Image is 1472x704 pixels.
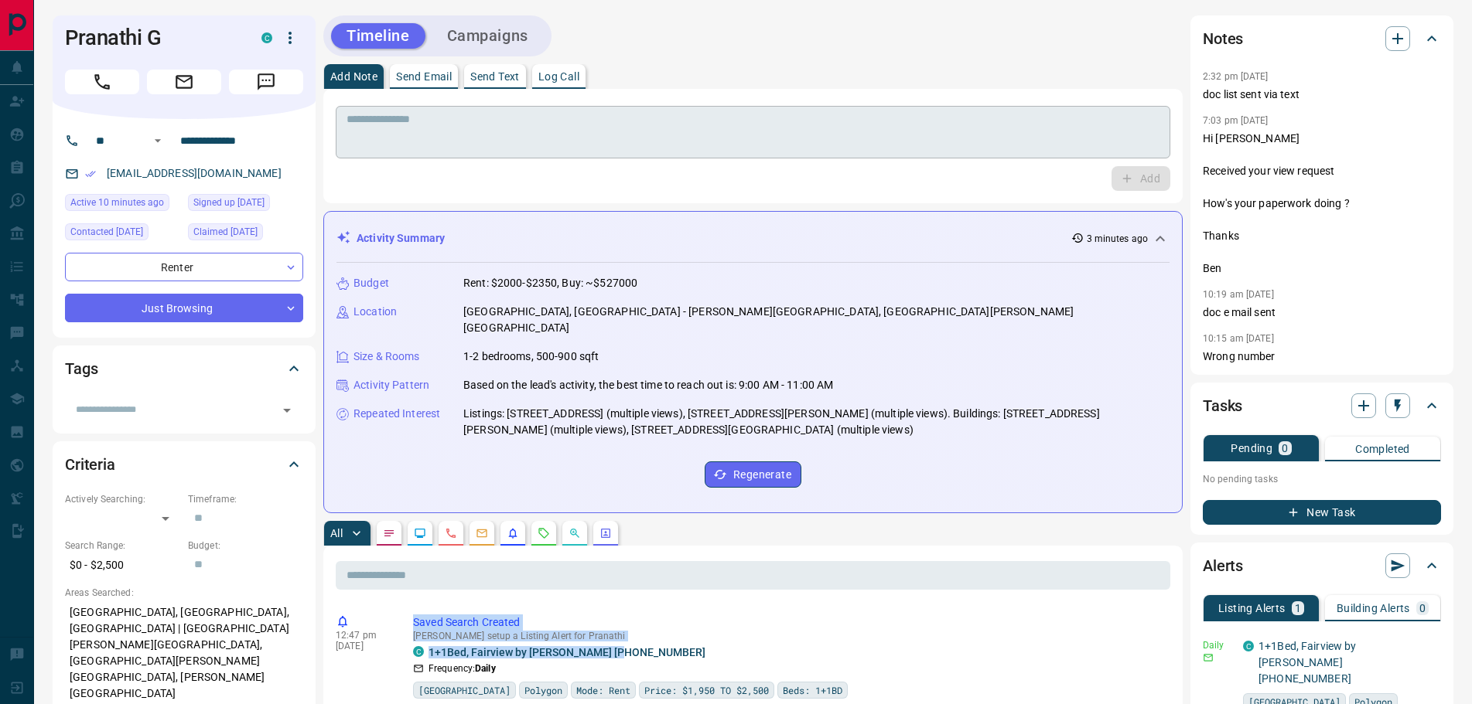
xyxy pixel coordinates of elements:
[65,452,115,477] h2: Criteria
[463,304,1170,336] p: [GEOGRAPHIC_DATA], [GEOGRAPHIC_DATA] - [PERSON_NAME][GEOGRAPHIC_DATA], [GEOGRAPHIC_DATA][PERSON_N...
[463,275,637,291] p: Rent: $2000-$2350, Buy: ~$527000
[429,646,705,658] a: 1+1Bed, Fairview by [PERSON_NAME] [PHONE_NUMBER]
[193,224,258,240] span: Claimed [DATE]
[1355,444,1410,454] p: Completed
[1203,652,1214,663] svg: Email
[1243,641,1254,651] div: condos.ca
[65,350,303,387] div: Tags
[357,230,445,247] p: Activity Summary
[1203,468,1441,491] p: No pending tasks
[65,294,303,322] div: Just Browsing
[1295,603,1301,614] p: 1
[65,70,139,94] span: Call
[85,168,96,179] svg: Email Verified
[353,304,397,320] p: Location
[1218,603,1286,614] p: Listing Alerts
[524,682,562,698] span: Polygon
[330,71,377,82] p: Add Note
[1203,387,1441,424] div: Tasks
[538,71,579,82] p: Log Call
[1419,603,1426,614] p: 0
[70,224,143,240] span: Contacted [DATE]
[644,682,769,698] span: Price: $1,950 TO $2,500
[65,223,180,245] div: Sat Mar 23 2024
[65,356,97,381] h2: Tags
[413,646,424,657] div: condos.ca
[414,527,426,539] svg: Lead Browsing Activity
[261,32,272,43] div: condos.ca
[330,528,343,539] p: All
[1337,603,1410,614] p: Building Alerts
[188,223,303,245] div: Sun Sep 10 2023
[413,614,1164,631] p: Saved Search Created
[1259,640,1357,685] a: 1+1Bed, Fairview by [PERSON_NAME] [PHONE_NUMBER]
[1203,71,1269,82] p: 2:32 pm [DATE]
[413,631,1164,641] p: [PERSON_NAME] setup a Listing Alert for Pranathi
[1203,638,1234,652] p: Daily
[396,71,452,82] p: Send Email
[65,492,180,506] p: Actively Searching:
[65,26,238,50] h1: Pranathi G
[1203,26,1243,51] h2: Notes
[331,23,425,49] button: Timeline
[65,446,303,483] div: Criteria
[353,275,389,291] p: Budget
[65,586,303,600] p: Areas Searched:
[193,195,265,210] span: Signed up [DATE]
[507,527,519,539] svg: Listing Alerts
[336,630,390,641] p: 12:47 pm
[470,71,520,82] p: Send Text
[65,253,303,281] div: Renter
[149,131,167,150] button: Open
[65,553,180,578] p: $0 - $2,500
[1203,547,1441,584] div: Alerts
[188,194,303,216] div: Sun Sep 10 2023
[463,349,599,365] p: 1-2 bedrooms, 500-900 sqft
[476,527,488,539] svg: Emails
[705,461,801,488] button: Regenerate
[336,641,390,651] p: [DATE]
[353,406,440,422] p: Repeated Interest
[569,527,581,539] svg: Opportunities
[1203,87,1441,103] p: doc list sent via text
[463,377,833,393] p: Based on the lead's activity, the best time to reach out is: 9:00 AM - 11:00 AM
[599,527,612,539] svg: Agent Actions
[65,539,180,553] p: Search Range:
[576,682,630,698] span: Mode: Rent
[432,23,544,49] button: Campaigns
[188,539,303,553] p: Budget:
[1203,115,1269,126] p: 7:03 pm [DATE]
[353,377,429,393] p: Activity Pattern
[1231,443,1272,454] p: Pending
[1203,333,1274,344] p: 10:15 am [DATE]
[1203,553,1243,578] h2: Alerts
[1282,443,1288,454] p: 0
[1203,20,1441,57] div: Notes
[1203,289,1274,300] p: 10:19 am [DATE]
[418,682,511,698] span: [GEOGRAPHIC_DATA]
[429,661,496,675] p: Frequency:
[276,400,298,421] button: Open
[336,224,1170,253] div: Activity Summary3 minutes ago
[538,527,550,539] svg: Requests
[783,682,842,698] span: Beds: 1+1BD
[229,70,303,94] span: Message
[1087,232,1148,246] p: 3 minutes ago
[65,194,180,216] div: Wed Oct 15 2025
[1203,131,1441,277] p: Hi [PERSON_NAME] Received your view request How's your paperwork doing ? Thanks Ben
[1203,500,1441,525] button: New Task
[1203,304,1441,321] p: doc e mail sent
[383,527,395,539] svg: Notes
[475,663,496,674] strong: Daily
[463,406,1170,438] p: Listings: [STREET_ADDRESS] (multiple views), [STREET_ADDRESS][PERSON_NAME] (multiple views). Buil...
[445,527,457,539] svg: Calls
[353,349,420,365] p: Size & Rooms
[1203,393,1242,418] h2: Tasks
[188,492,303,506] p: Timeframe:
[147,70,221,94] span: Email
[107,167,282,179] a: [EMAIL_ADDRESS][DOMAIN_NAME]
[1203,349,1441,365] p: Wrong number
[70,195,164,210] span: Active 10 minutes ago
